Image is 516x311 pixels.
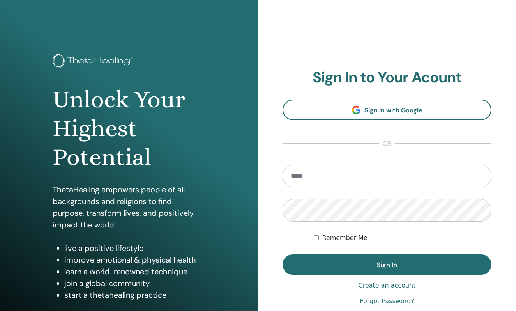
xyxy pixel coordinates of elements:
li: live a positive lifestyle [64,242,205,254]
span: Sign In [377,261,397,269]
a: Sign In with Google [283,100,491,120]
li: join a global community [64,277,205,289]
a: Create an account [358,281,415,290]
div: Keep me authenticated indefinitely or until I manually logout [314,233,491,243]
span: Sign In with Google [364,106,422,114]
label: Remember Me [322,233,368,243]
span: or [379,139,395,148]
a: Forgot Password? [360,297,414,306]
h2: Sign In to Your Acount [283,69,491,87]
li: improve emotional & physical health [64,254,205,266]
p: ThetaHealing empowers people of all backgrounds and religions to find purpose, transform lives, a... [53,184,205,231]
h1: Unlock Your Highest Potential [53,85,205,172]
li: start a thetahealing practice [64,289,205,301]
li: learn a world-renowned technique [64,266,205,277]
button: Sign In [283,254,491,275]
